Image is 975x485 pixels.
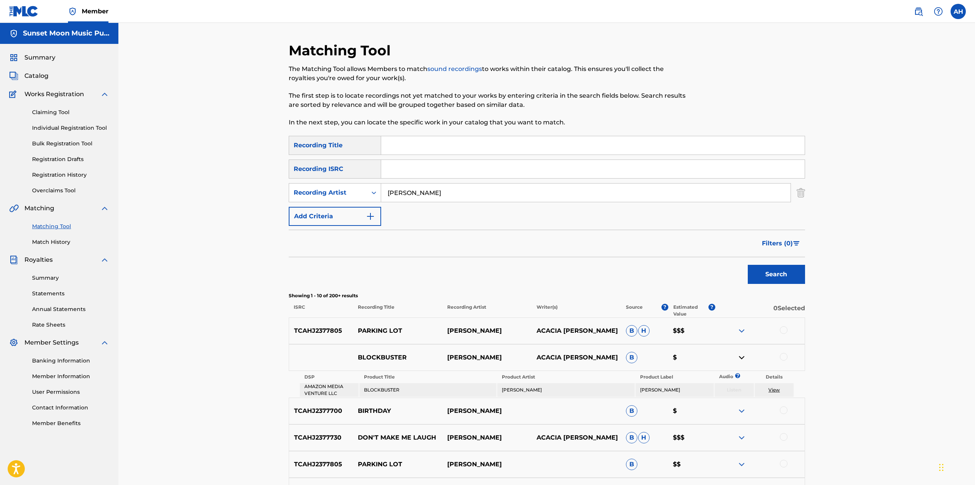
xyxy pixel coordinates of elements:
[626,304,643,317] p: Source
[911,4,926,19] a: Public Search
[32,372,109,380] a: Member Information
[668,460,715,469] p: $$
[32,171,109,179] a: Registration History
[32,274,109,282] a: Summary
[289,326,353,335] p: TCAHJ2377805
[737,460,746,469] img: expand
[661,304,668,311] span: ?
[914,7,923,16] img: search
[24,338,79,347] span: Member Settings
[442,326,532,335] p: [PERSON_NAME]
[24,255,53,264] span: Royalties
[762,239,793,248] span: Filters ( 0 )
[32,155,109,163] a: Registration Drafts
[939,456,944,479] div: Drag
[673,304,708,317] p: Estimated Value
[635,372,714,382] th: Product Label
[24,53,55,62] span: Summary
[737,433,746,442] img: expand
[427,65,482,73] a: sound recordings
[715,373,724,380] p: Audio
[737,326,746,335] img: expand
[442,460,532,469] p: [PERSON_NAME]
[626,459,637,470] span: B
[668,326,715,335] p: $$$
[100,338,109,347] img: expand
[934,7,943,16] img: help
[100,204,109,213] img: expand
[626,432,637,443] span: B
[532,433,621,442] p: ACACIA [PERSON_NAME]
[32,290,109,298] a: Statements
[32,305,109,313] a: Annual Statements
[737,406,746,416] img: expand
[32,238,109,246] a: Match History
[931,4,946,19] div: Help
[532,353,621,362] p: ACACIA [PERSON_NAME]
[9,71,49,81] a: CatalogCatalog
[635,383,714,397] td: [PERSON_NAME]
[532,304,621,317] p: Writer(s)
[9,53,18,62] img: Summary
[32,419,109,427] a: Member Benefits
[442,353,532,362] p: [PERSON_NAME]
[289,460,353,469] p: TCAHJ2377805
[737,353,746,362] img: contract
[289,118,686,127] p: In the next step, you can locate the specific work in your catalog that you want to match.
[352,304,442,317] p: Recording Title
[100,90,109,99] img: expand
[715,387,754,393] p: Listen
[442,433,532,442] p: [PERSON_NAME]
[289,304,353,317] p: ISRC
[768,387,780,393] a: View
[626,325,637,337] span: B
[737,373,738,378] span: ?
[353,326,442,335] p: PARKING LOT
[757,234,805,253] button: Filters (0)
[24,204,54,213] span: Matching
[294,188,362,197] div: Recording Artist
[359,372,496,382] th: Product Title
[289,433,353,442] p: TCAHJ2377730
[32,321,109,329] a: Rate Sheets
[9,71,18,81] img: Catalog
[715,304,805,317] p: 0 Selected
[9,6,39,17] img: MLC Logo
[793,241,800,246] img: filter
[68,7,77,16] img: Top Rightsholder
[289,207,381,226] button: Add Criteria
[82,7,108,16] span: Member
[626,352,637,363] span: B
[32,140,109,148] a: Bulk Registration Tool
[638,325,650,337] span: H
[9,53,55,62] a: SummarySummary
[442,304,532,317] p: Recording Artist
[497,383,634,397] td: [PERSON_NAME]
[9,338,18,347] img: Member Settings
[32,108,109,116] a: Claiming Tool
[951,4,966,19] div: User Menu
[668,433,715,442] p: $$$
[359,383,496,397] td: BLOCKBUSTER
[442,406,532,416] p: [PERSON_NAME]
[668,406,715,416] p: $
[32,357,109,365] a: Banking Information
[300,383,359,397] td: AMAZON MEDIA VENTURE LLC
[353,406,442,416] p: BIRTHDAY
[748,265,805,284] button: Search
[366,212,375,221] img: 9d2ae6d4665cec9f34b9.svg
[638,432,650,443] span: H
[937,448,975,485] iframe: Chat Widget
[32,388,109,396] a: User Permissions
[9,204,19,213] img: Matching
[532,326,621,335] p: ACACIA [PERSON_NAME]
[954,338,975,400] iframe: Resource Center
[100,255,109,264] img: expand
[668,353,715,362] p: $
[300,372,359,382] th: DSP
[353,460,442,469] p: PARKING LOT
[708,304,715,311] span: ?
[32,124,109,132] a: Individual Registration Tool
[32,404,109,412] a: Contact Information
